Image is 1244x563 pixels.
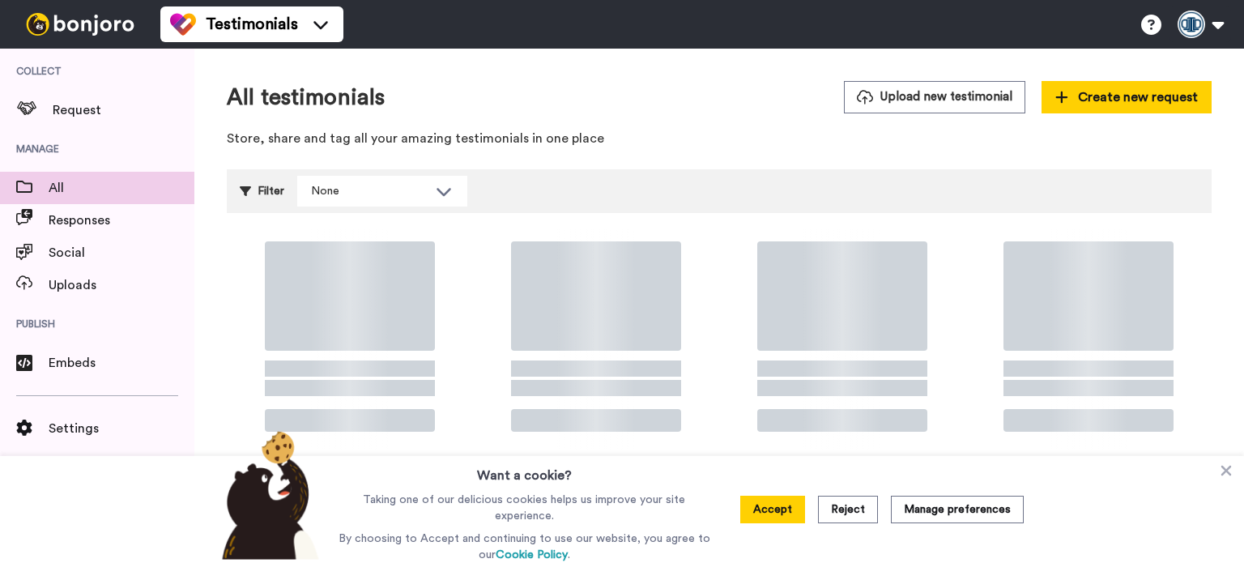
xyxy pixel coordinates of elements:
[227,85,385,110] h1: All testimonials
[311,183,428,199] div: None
[227,130,1212,148] p: Store, share and tag all your amazing testimonials in one place
[49,353,194,373] span: Embeds
[844,81,1025,113] button: Upload new testimonial
[477,456,572,485] h3: Want a cookie?
[740,496,805,523] button: Accept
[334,492,714,524] p: Taking one of our delicious cookies helps us improve your site experience.
[49,211,194,230] span: Responses
[53,100,194,120] span: Request
[49,419,194,438] span: Settings
[49,243,194,262] span: Social
[334,531,714,563] p: By choosing to Accept and continuing to use our website, you agree to our .
[49,178,194,198] span: All
[206,13,298,36] span: Testimonials
[1055,87,1198,107] span: Create new request
[207,430,327,560] img: bear-with-cookie.png
[891,496,1024,523] button: Manage preferences
[818,496,878,523] button: Reject
[496,549,568,561] a: Cookie Policy
[240,176,284,207] div: Filter
[1042,81,1212,113] button: Create new request
[49,275,194,295] span: Uploads
[170,11,196,37] img: tm-color.svg
[19,13,141,36] img: bj-logo-header-white.svg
